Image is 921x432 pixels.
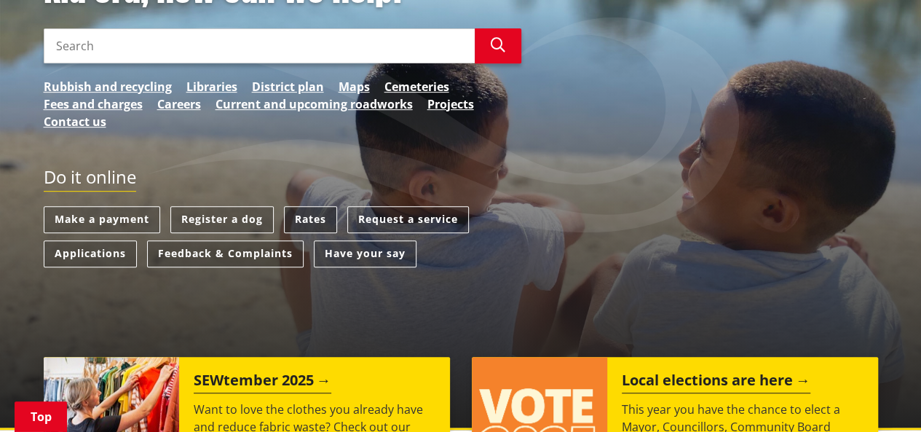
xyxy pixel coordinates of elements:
a: Projects [427,95,474,113]
a: Rates [284,206,337,233]
a: Careers [157,95,201,113]
a: Libraries [186,78,237,95]
a: Have your say [314,240,416,267]
a: Request a service [347,206,469,233]
iframe: Messenger Launcher [854,371,906,423]
a: Maps [339,78,370,95]
a: Top [15,401,67,432]
a: Contact us [44,113,106,130]
a: Cemeteries [384,78,449,95]
a: Applications [44,240,137,267]
a: Register a dog [170,206,274,233]
a: Rubbish and recycling [44,78,172,95]
h2: Local elections are here [622,372,810,393]
a: Make a payment [44,206,160,233]
input: Search input [44,28,475,63]
a: District plan [252,78,324,95]
a: Feedback & Complaints [147,240,304,267]
a: Fees and charges [44,95,143,113]
a: Current and upcoming roadworks [216,95,413,113]
h2: SEWtember 2025 [194,372,331,393]
h2: Do it online [44,167,136,192]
